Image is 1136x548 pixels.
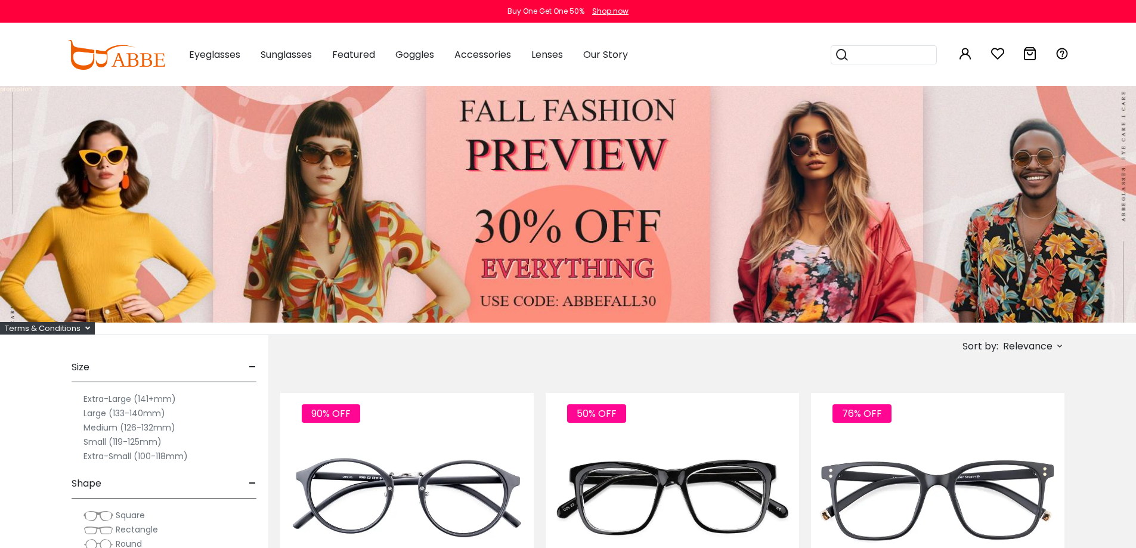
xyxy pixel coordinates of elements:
a: Shop now [586,6,629,16]
label: Small (119-125mm) [83,435,162,449]
span: 50% OFF [567,404,626,423]
span: Sort by: [962,339,998,353]
label: Medium (126-132mm) [83,420,175,435]
span: Goggles [395,48,434,61]
span: Rectangle [116,524,158,535]
img: Rectangle.png [83,524,113,536]
span: Sunglasses [261,48,312,61]
span: Size [72,353,89,382]
span: Our Story [583,48,628,61]
span: 76% OFF [832,404,892,423]
label: Extra-Small (100-118mm) [83,449,188,463]
span: Square [116,509,145,521]
label: Large (133-140mm) [83,406,165,420]
div: Buy One Get One 50% [507,6,584,17]
span: - [249,353,256,382]
span: Lenses [531,48,563,61]
span: Featured [332,48,375,61]
img: abbeglasses.com [67,40,165,70]
div: Shop now [592,6,629,17]
label: Extra-Large (141+mm) [83,392,176,406]
span: - [249,469,256,498]
span: Relevance [1003,336,1053,357]
span: Eyeglasses [189,48,240,61]
span: Accessories [454,48,511,61]
span: Shape [72,469,101,498]
img: Square.png [83,510,113,522]
span: 90% OFF [302,404,360,423]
